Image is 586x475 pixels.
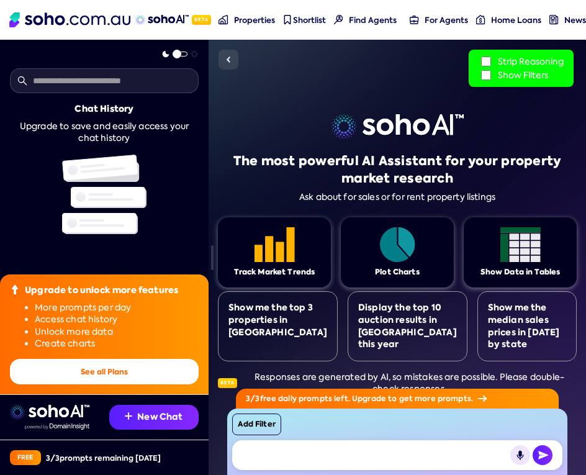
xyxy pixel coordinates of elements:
[358,302,457,350] div: Display the top 10 auction results in [GEOGRAPHIC_DATA] this year
[218,378,237,388] span: Beta
[349,15,397,25] span: Find Agents
[479,68,564,82] label: Show Filters
[334,15,343,24] img: Find agents icon
[479,55,564,68] label: Strip Reasoning
[218,152,577,187] h1: The most powerful AI Assistant for your property market research
[35,302,199,314] li: More prompts per day
[35,338,199,350] li: Create charts
[135,15,188,25] img: sohoAI logo
[125,412,132,420] img: Recommendation icon
[533,445,552,465] img: Send icon
[481,57,491,66] input: Strip Reasoning
[549,15,559,24] img: news-nav icon
[480,267,561,278] div: Show Data in Tables
[10,405,89,420] img: sohoai logo
[74,103,133,115] div: Chat History
[232,414,281,435] button: Add Filter
[25,284,178,297] div: Upgrade to unlock more features
[10,359,199,384] button: See all Plans
[510,445,530,465] button: Record Audio
[10,120,199,145] div: Upgrade to save and easily access your chat history
[282,15,292,24] img: shortlist-nav icon
[299,192,495,202] div: Ask about for sales or for rent property listings
[478,396,487,402] img: Arrow icon
[491,15,541,25] span: Home Loans
[62,155,146,234] img: Chat history illustration
[375,267,420,278] div: Plot Charts
[488,302,566,350] div: Show me the median sales prices in [DATE] by state
[564,15,586,25] span: News
[9,12,130,27] img: Soho Logo
[500,227,541,262] img: Feature 1 icon
[533,445,552,465] button: Send
[410,15,419,24] img: for-agents-nav icon
[228,302,327,338] div: Show me the top 3 properties in [GEOGRAPHIC_DATA]
[481,70,491,80] input: Show Filters
[10,450,41,465] div: Free
[236,389,559,409] div: 3 / 3 free daily prompts left. Upgrade to get more prompts.
[234,267,315,278] div: Track Market Trends
[192,15,211,25] span: Beta
[377,227,418,262] img: Feature 1 icon
[46,453,161,463] div: 3 / 3 prompts remaining [DATE]
[25,423,89,430] img: Data provided by Domain Insight
[255,227,295,262] img: Feature 1 icon
[10,284,20,294] img: Upgrade icon
[221,52,236,67] img: Sidebar toggle icon
[219,15,228,24] img: properties-nav icon
[218,371,577,396] div: Responses are generated by AI, so mistakes are possible. Please double-check responses.
[293,15,326,25] span: Shortlist
[35,314,199,326] li: Access chat history
[476,15,485,24] img: for-agents-nav icon
[234,15,275,25] span: Properties
[425,15,468,25] span: For Agents
[109,405,199,430] button: New Chat
[35,326,199,338] li: Unlock more data
[331,114,464,139] img: sohoai logo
